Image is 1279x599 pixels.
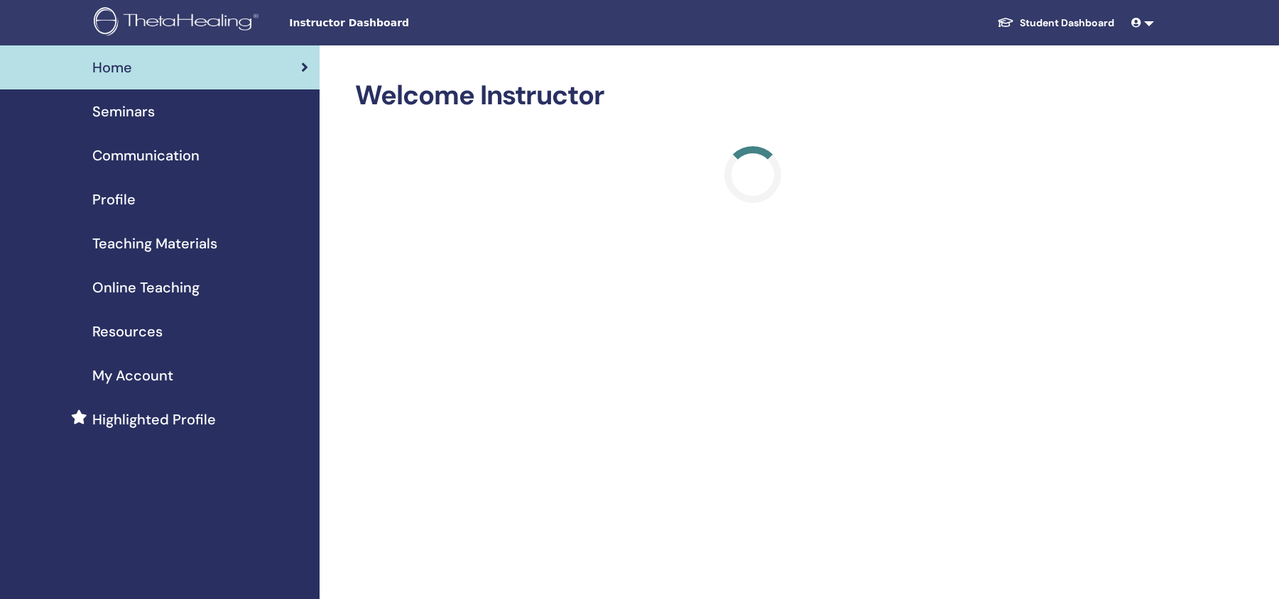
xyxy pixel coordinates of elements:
span: Seminars [92,101,155,122]
span: Home [92,57,132,78]
span: My Account [92,365,173,386]
span: Resources [92,321,163,342]
img: graduation-cap-white.svg [997,16,1014,28]
span: Instructor Dashboard [289,16,502,31]
span: Communication [92,145,200,166]
img: logo.png [94,7,263,39]
span: Online Teaching [92,277,200,298]
span: Highlighted Profile [92,409,216,430]
span: Teaching Materials [92,233,217,254]
a: Student Dashboard [986,10,1126,36]
span: Profile [92,189,136,210]
h2: Welcome Instructor [355,79,1151,112]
